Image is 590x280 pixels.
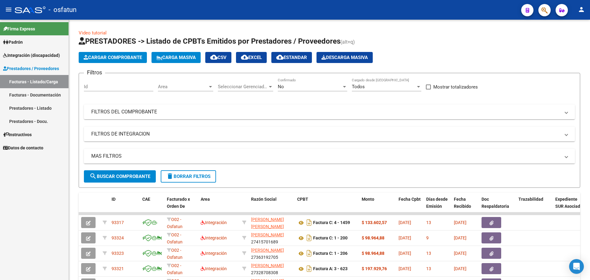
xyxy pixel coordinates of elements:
[251,248,284,253] span: [PERSON_NAME]
[340,39,355,45] span: (alt+q)
[276,55,307,60] span: Estandar
[112,220,124,225] span: 93317
[305,264,313,274] i: Descargar documento
[454,235,466,240] span: [DATE]
[362,220,387,225] strong: $ 133.602,57
[166,174,210,179] span: Borrar Filtros
[362,197,374,202] span: Monto
[426,251,431,256] span: 13
[164,193,198,220] datatable-header-cell: Facturado x Orden De
[317,52,373,63] app-download-masive: Descarga masiva de comprobantes (adjuntos)
[362,235,384,240] strong: $ 98.964,88
[84,105,575,119] mat-expansion-panel-header: FILTROS DEL COMPROBANTE
[479,193,516,220] datatable-header-cell: Doc Respaldatoria
[112,266,124,271] span: 93321
[205,52,231,63] button: CSV
[79,30,107,36] a: Video tutorial
[112,251,124,256] span: 93323
[84,68,105,77] h3: Filtros
[79,52,147,63] button: Cargar Comprobante
[278,84,284,89] span: No
[84,55,142,60] span: Cargar Comprobante
[161,170,216,183] button: Borrar Filtros
[454,251,466,256] span: [DATE]
[89,174,150,179] span: Buscar Comprobante
[166,172,174,180] mat-icon: delete
[426,197,448,209] span: Días desde Emisión
[112,197,116,202] span: ID
[399,251,411,256] span: [DATE]
[201,251,227,256] span: Integración
[210,53,218,61] mat-icon: cloud_download
[313,251,348,256] strong: Factura C: 1 - 206
[399,266,411,271] span: [DATE]
[313,236,348,241] strong: Factura C: 1 - 200
[313,220,350,225] strong: Factura C: 4 - 1459
[569,259,584,274] div: Open Intercom Messenger
[251,232,284,237] span: [PERSON_NAME]
[359,193,396,220] datatable-header-cell: Monto
[201,220,227,225] span: Integración
[399,220,411,225] span: [DATE]
[321,55,368,60] span: Descarga Masiva
[218,84,268,89] span: Seleccionar Gerenciador
[201,235,227,240] span: Integración
[3,131,32,138] span: Instructivos
[451,193,479,220] datatable-header-cell: Fecha Recibido
[236,52,267,63] button: EXCEL
[251,263,284,268] span: [PERSON_NAME]
[555,197,583,209] span: Expediente SUR Asociado
[84,127,575,141] mat-expansion-panel-header: FILTROS DE INTEGRACION
[426,266,431,271] span: 13
[79,37,340,45] span: PRESTADORES -> Listado de CPBTs Emitidos por Prestadores / Proveedores
[167,232,183,251] span: O02 - Osfatun Propio
[399,197,421,202] span: Fecha Cpbt
[167,248,183,267] span: O02 - Osfatun Propio
[5,6,12,13] mat-icon: menu
[352,84,365,89] span: Todos
[305,248,313,258] i: Descargar documento
[251,262,292,275] div: 27328708308
[396,193,424,220] datatable-header-cell: Fecha Cpbt
[109,193,140,220] datatable-header-cell: ID
[201,266,227,271] span: Integración
[156,55,196,60] span: Carga Masiva
[295,193,359,220] datatable-header-cell: CPBT
[454,197,471,209] span: Fecha Recibido
[49,3,77,17] span: - osfatun
[251,247,292,260] div: 27363192705
[297,197,308,202] span: CPBT
[518,197,543,202] span: Trazabilidad
[454,266,466,271] span: [DATE]
[84,170,156,183] button: Buscar Comprobante
[251,216,292,229] div: 27326143451
[3,26,35,32] span: Firma Express
[433,83,478,91] span: Mostrar totalizadores
[424,193,451,220] datatable-header-cell: Días desde Emisión
[89,172,97,180] mat-icon: search
[553,193,587,220] datatable-header-cell: Expediente SUR Asociado
[482,197,509,209] span: Doc Respaldatoria
[3,65,59,72] span: Prestadores / Proveedores
[241,55,262,60] span: EXCEL
[516,193,553,220] datatable-header-cell: Trazabilidad
[271,52,312,63] button: Estandar
[454,220,466,225] span: [DATE]
[251,231,292,244] div: 27415701689
[313,266,348,271] strong: Factura A: 3 - 623
[140,193,164,220] datatable-header-cell: CAE
[578,6,585,13] mat-icon: person
[399,235,411,240] span: [DATE]
[3,52,60,59] span: Integración (discapacidad)
[198,193,240,220] datatable-header-cell: Area
[210,55,226,60] span: CSV
[241,53,248,61] mat-icon: cloud_download
[362,266,387,271] strong: $ 197.929,76
[251,217,284,229] span: [PERSON_NAME] [PERSON_NAME]
[167,197,190,209] span: Facturado x Orden De
[3,39,23,45] span: Padrón
[201,197,210,202] span: Area
[305,218,313,227] i: Descargar documento
[317,52,373,63] button: Descarga Masiva
[158,84,208,89] span: Area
